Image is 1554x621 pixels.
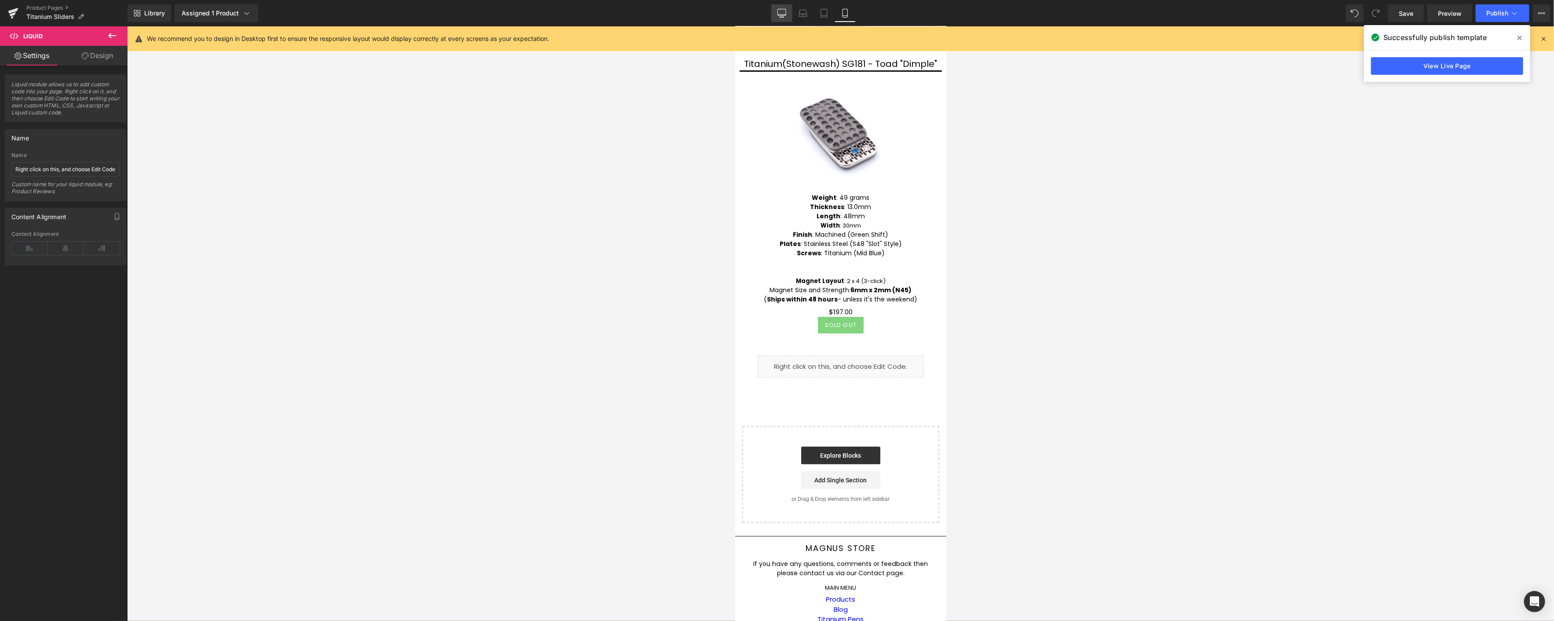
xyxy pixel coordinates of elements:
a: Mobile [835,4,856,22]
span: Liquid module allows us to add custom code into your page. Right click on it, and then choose Edi... [11,81,120,122]
strong: Plates [44,213,66,222]
div: Open Intercom Messenger [1524,591,1545,612]
p: ( - unless it's the weekend) [29,268,182,278]
div: Custom name for your liquid module, eg: Product Reviews [11,181,120,201]
a: Design [66,46,129,66]
button: Redo [1367,4,1385,22]
p: If you have any questions, comments or feedback then please contact us via our Contact page. [14,533,197,551]
a: View Live Page [1371,57,1523,75]
a: Blog [98,578,113,588]
strong: Weight [77,167,102,176]
a: Titanium(Stonewash) SG181 - Toad "Dimple" [9,32,202,43]
button: More [1533,4,1550,22]
button: Sold Out [83,290,128,307]
a: Products [91,568,120,577]
span: Publish [1486,10,1508,17]
div: Content Alignment [11,231,120,237]
strong: Magnet Layout [61,250,109,259]
div: Name [11,152,120,158]
span: : 49 grams [77,167,135,176]
button: Publish [1476,4,1529,22]
a: Titanium Pens [83,588,129,597]
a: Tablet [813,4,835,22]
span: Titanium Sliders [26,13,74,20]
span: $197.00 [94,281,117,291]
strong: Finish [58,204,77,213]
strong: Thickness [75,176,109,185]
a: Preview [1427,4,1472,22]
a: Laptop [792,4,813,22]
a: Product Pages [26,4,128,11]
div: Content Alignment [11,208,66,220]
h5: Main menu [14,558,197,565]
span: Preview [1438,9,1462,18]
p: : 2 x 4 (3-click) [29,241,182,259]
a: Magnus Store [70,517,141,527]
p: We recommend you to design in Desktop first to ensure the responsive layout would display correct... [147,34,549,44]
span: Sold Out [90,294,121,303]
strong: Width [85,195,105,203]
strong: Ships within 48 hours [32,268,103,277]
div: Name [11,129,29,142]
div: : 48mm [29,185,182,195]
span: Save [1399,9,1413,18]
a: Explore Blocks [66,420,145,438]
p: Magnet Size and Strength: [29,259,182,268]
span: Liquid [23,33,43,40]
div: : Stainless Steel (S48 "Slot" Style) : Titanium (Mid Blue) [29,213,182,231]
strong: Length [81,185,105,194]
a: Add Single Section [66,445,145,463]
strong: 6mm x 2mm (N45) [116,259,177,268]
p: : 30mm [29,195,182,204]
a: Desktop [771,4,792,22]
span: Successfully publish template [1383,32,1487,43]
div: Assigned 1 Product [182,9,251,18]
span: : 13.0mm [75,176,136,185]
strong: Screws [62,222,86,231]
span: Library [144,9,165,17]
a: New Library [128,4,171,22]
button: Undo [1346,4,1364,22]
img: Titanium(Stonewash) SG181 - Toad [45,45,166,167]
div: : Machined (Green Shift) [29,204,182,213]
p: or Drag & Drop elements from left sidebar [21,470,190,476]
